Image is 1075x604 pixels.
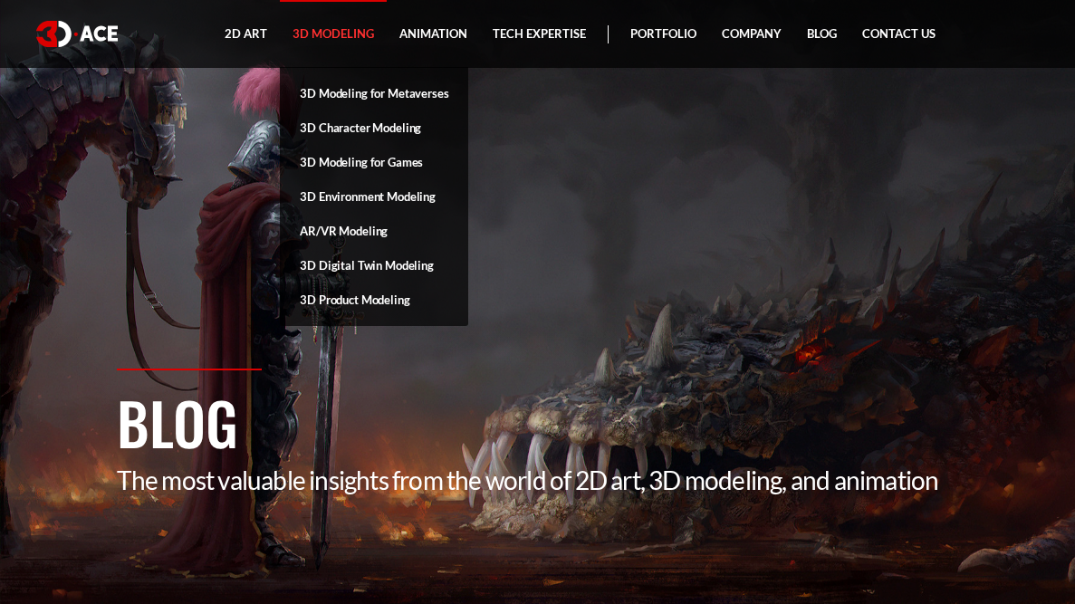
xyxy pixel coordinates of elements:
p: The most valuable insights from the world of 2D art, 3D modeling, and animation [117,465,959,495]
h1: Blog [117,379,959,465]
a: 3D Product Modeling [280,283,468,317]
a: 3D Digital Twin Modeling [280,248,468,283]
img: logo white [36,21,118,47]
a: 3D Modeling for Metaverses [280,76,468,110]
a: 3D Character Modeling [280,110,468,145]
a: 3D Modeling for Games [280,145,468,179]
a: 3D Environment Modeling [280,179,468,214]
a: AR/VR Modeling [280,214,468,248]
